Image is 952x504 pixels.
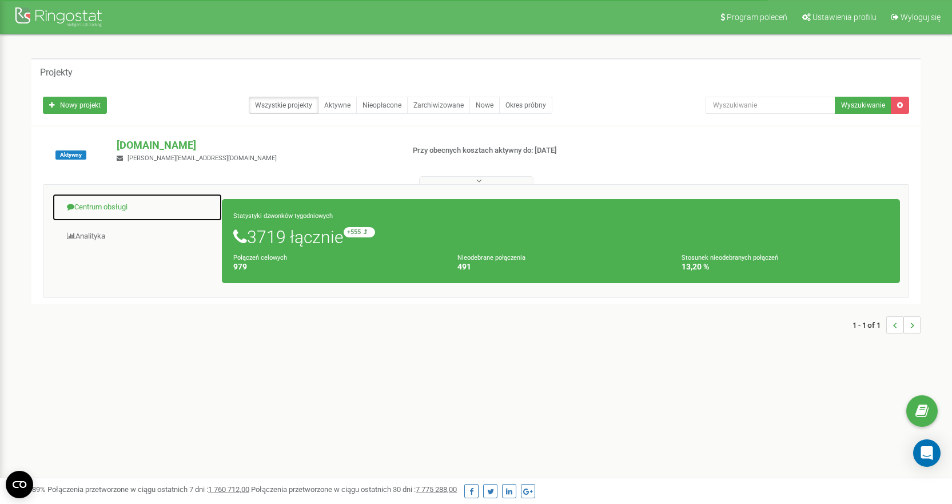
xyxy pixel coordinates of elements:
[52,223,222,251] a: Analityka
[6,471,33,498] button: Open CMP widget
[812,13,877,22] span: Ustawienia profilu
[853,316,886,334] span: 1 - 1 of 1
[233,212,333,220] small: Statystyki dzwonków tygodniowych
[499,97,552,114] a: Okres próbny
[706,97,835,114] input: Wyszukiwanie
[52,193,222,221] a: Centrum obsługi
[835,97,891,114] button: Wyszukiwanie
[416,485,457,494] u: 7 775 288,00
[55,150,86,160] span: Aktywny
[901,13,941,22] span: Wyloguj się
[344,227,375,237] small: +555
[233,263,440,271] h4: 979
[682,254,778,261] small: Stosunek nieodebranych połączeń
[117,138,394,153] p: [DOMAIN_NAME]
[233,254,287,261] small: Połączeń celowych
[727,13,787,22] span: Program poleceń
[913,439,941,467] div: Open Intercom Messenger
[413,145,616,156] p: Przy obecnych kosztach aktywny do: [DATE]
[208,485,249,494] u: 1 760 712,00
[457,254,525,261] small: Nieodebrane połączenia
[457,263,664,271] h4: 491
[128,154,277,162] span: [PERSON_NAME][EMAIL_ADDRESS][DOMAIN_NAME]
[682,263,889,271] h4: 13,20 %
[469,97,500,114] a: Nowe
[43,97,107,114] a: Nowy projekt
[233,227,889,247] h1: 3719 łącznie
[318,97,357,114] a: Aktywne
[853,305,921,345] nav: ...
[407,97,470,114] a: Zarchiwizowane
[40,68,73,78] h5: Projekty
[249,97,318,114] a: Wszystkie projekty
[251,485,457,494] span: Połączenia przetworzone w ciągu ostatnich 30 dni :
[47,485,249,494] span: Połączenia przetworzone w ciągu ostatnich 7 dni :
[356,97,408,114] a: Nieopłacone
